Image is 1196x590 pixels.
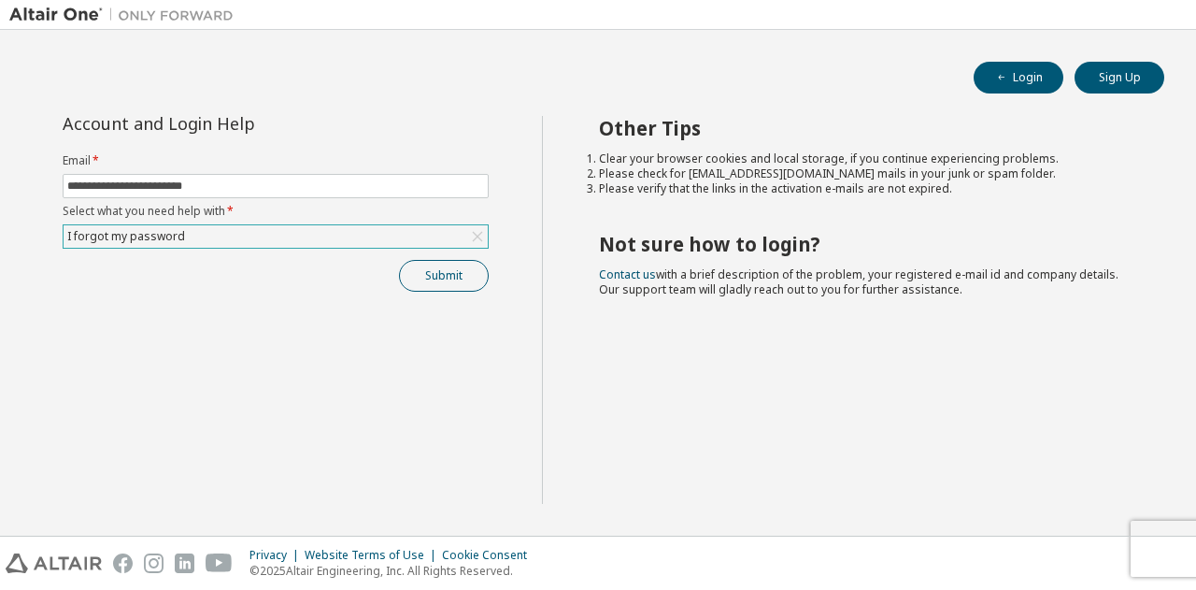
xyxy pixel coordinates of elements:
img: facebook.svg [113,554,133,573]
li: Please check for [EMAIL_ADDRESS][DOMAIN_NAME] mails in your junk or spam folder. [599,166,1132,181]
button: Sign Up [1075,62,1164,94]
div: Account and Login Help [63,116,404,131]
span: with a brief description of the problem, your registered e-mail id and company details. Our suppo... [599,266,1118,297]
img: instagram.svg [144,554,164,573]
img: altair_logo.svg [6,554,102,573]
div: I forgot my password [64,225,488,248]
img: Altair One [9,6,243,24]
label: Select what you need help with [63,204,489,219]
button: Login [974,62,1063,94]
div: I forgot my password [64,226,188,247]
p: © 2025 Altair Engineering, Inc. All Rights Reserved. [249,563,538,579]
a: Contact us [599,266,656,282]
img: linkedin.svg [175,554,194,573]
div: Privacy [249,548,305,563]
button: Submit [399,260,489,292]
li: Please verify that the links in the activation e-mails are not expired. [599,181,1132,196]
h2: Not sure how to login? [599,232,1132,256]
div: Cookie Consent [442,548,538,563]
h2: Other Tips [599,116,1132,140]
img: youtube.svg [206,554,233,573]
li: Clear your browser cookies and local storage, if you continue experiencing problems. [599,151,1132,166]
div: Website Terms of Use [305,548,442,563]
label: Email [63,153,489,168]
